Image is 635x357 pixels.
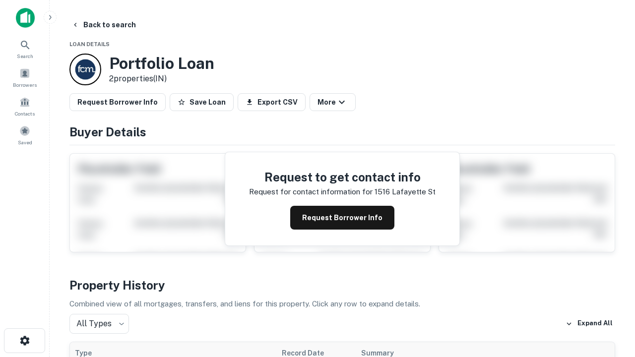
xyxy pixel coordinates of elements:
h4: Request to get contact info [249,168,436,186]
p: Combined view of all mortgages, transfers, and liens for this property. Click any row to expand d... [69,298,615,310]
p: Request for contact information for [249,186,373,198]
button: Expand All [563,316,615,331]
div: All Types [69,314,129,334]
p: 1516 lafayette st [375,186,436,198]
button: Request Borrower Info [69,93,166,111]
span: Search [17,52,33,60]
span: Saved [18,138,32,146]
button: Back to search [67,16,140,34]
h3: Portfolio Loan [109,54,214,73]
button: Request Borrower Info [290,206,394,230]
h4: Buyer Details [69,123,615,141]
a: Contacts [3,93,47,119]
span: Borrowers [13,81,37,89]
p: 2 properties (IN) [109,73,214,85]
span: Loan Details [69,41,110,47]
h4: Property History [69,276,615,294]
a: Search [3,35,47,62]
a: Borrowers [3,64,47,91]
iframe: Chat Widget [585,278,635,325]
button: More [310,93,356,111]
button: Export CSV [238,93,306,111]
button: Save Loan [170,93,234,111]
a: Saved [3,121,47,148]
span: Contacts [15,110,35,118]
img: capitalize-icon.png [16,8,35,28]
